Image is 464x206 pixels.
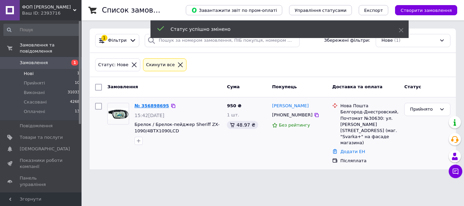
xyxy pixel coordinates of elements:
[20,157,63,170] span: Показники роботи компанії
[404,84,421,89] span: Статус
[101,35,107,41] div: 1
[108,108,129,119] img: Фото товару
[395,5,457,15] button: Створити замовлення
[227,103,242,108] span: 950 ₴
[75,109,79,115] span: 13
[20,134,63,141] span: Товари та послуги
[145,34,300,47] input: Пошук за номером замовлення, ПІБ покупця, номером телефону, Email, номером накладної
[77,71,79,77] span: 1
[145,61,176,69] div: Cкинути все
[24,80,45,86] span: Прийняті
[191,7,277,13] span: Завантажити звіт по пром-оплаті
[20,60,48,66] span: Замовлення
[135,113,164,118] span: 15:42[DATE]
[22,10,82,16] div: Ваш ID: 2393716
[24,99,47,105] span: Скасовані
[400,8,452,13] span: Створити замовлення
[410,106,436,113] div: Прийнято
[97,61,130,69] div: Статус: Нове
[75,80,79,86] span: 10
[364,8,383,13] span: Експорт
[24,90,45,96] span: Виконані
[340,158,399,164] div: Післяплата
[20,146,70,152] span: [DEMOGRAPHIC_DATA]
[24,71,34,77] span: Нові
[332,84,382,89] span: Доставка та оплата
[24,109,45,115] span: Оплачені
[107,84,138,89] span: Замовлення
[107,103,129,125] a: Фото товару
[340,103,399,109] div: Нова Пошта
[20,175,63,187] span: Панель управління
[135,122,219,133] a: Брелок / Брелок-пейджер Sheriff ZX-1090/4BTX1090LCD
[340,149,365,154] a: Додати ЕН
[279,123,310,128] span: Без рейтингу
[227,84,239,89] span: Cума
[20,123,53,129] span: Повідомлення
[295,8,346,13] span: Управління статусами
[272,103,309,109] a: [PERSON_NAME]
[70,99,79,105] span: 4268
[381,37,393,44] span: Нове
[394,38,400,43] span: (1)
[289,5,352,15] button: Управління статусами
[68,90,79,96] span: 31033
[108,37,127,44] span: Фільтри
[135,103,169,108] a: № 356898695
[227,112,239,117] span: 1 шт.
[359,5,389,15] button: Експорт
[22,4,73,10] span: ФОП Рудуха В.В.
[102,6,171,14] h1: Список замовлень
[449,165,462,178] button: Чат з покупцем
[340,109,399,146] div: Белгород-Днестровский, Почтомат №30630: ул. [PERSON_NAME][STREET_ADDRESS] (маг. "Svarka+" на фаса...
[324,37,370,44] span: Збережені фільтри:
[272,84,297,89] span: Покупець
[71,60,78,65] span: 1
[227,121,258,129] div: 48.97 ₴
[20,42,82,54] span: Замовлення та повідомлення
[186,5,282,15] button: Завантажити звіт по пром-оплаті
[388,7,457,13] a: Створити замовлення
[271,111,314,119] div: [PHONE_NUMBER]
[171,26,382,33] div: Статус успішно змінено
[3,24,80,36] input: Пошук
